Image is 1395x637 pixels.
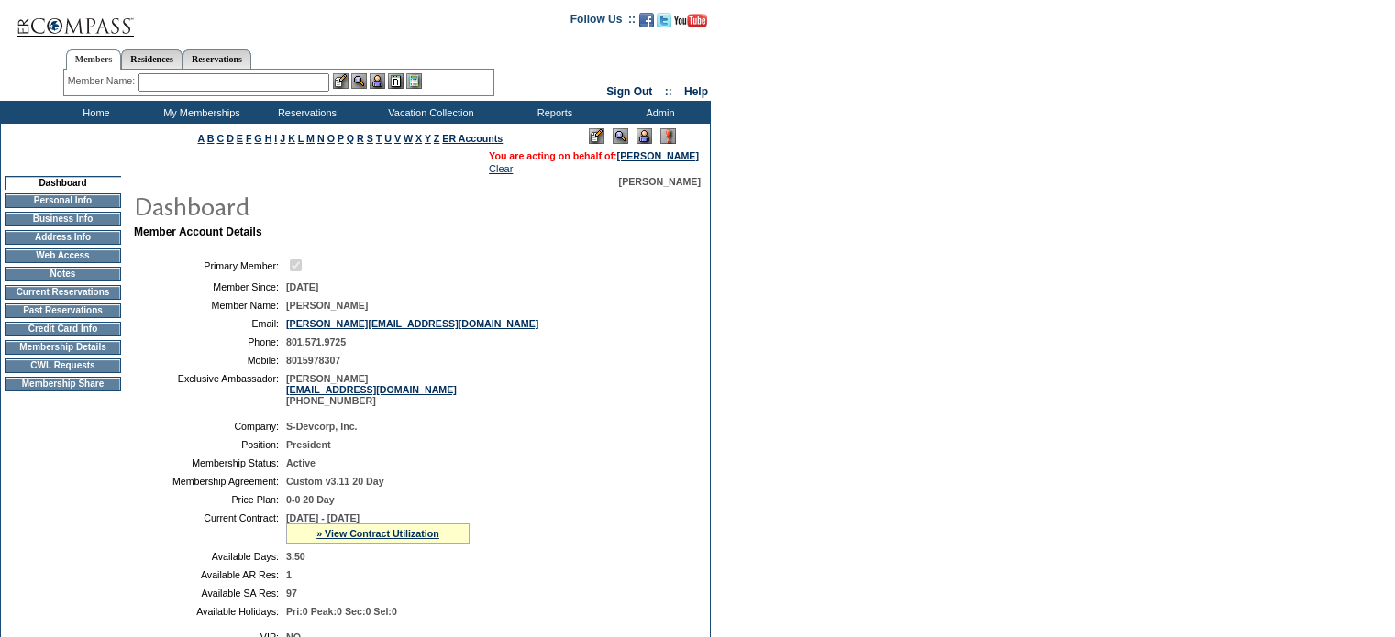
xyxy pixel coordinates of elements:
td: Membership Share [5,377,121,391]
td: Available SA Res: [141,588,279,599]
a: Become our fan on Facebook [639,18,654,29]
span: [PERSON_NAME] [619,176,701,187]
img: Log Concern/Member Elevation [660,128,676,144]
td: Membership Agreement: [141,476,279,487]
a: Z [434,133,440,144]
span: [DATE] [286,281,318,292]
span: 97 [286,588,297,599]
span: 0-0 20 Day [286,494,335,505]
a: ER Accounts [442,133,503,144]
span: Active [286,457,316,468]
img: b_calculator.gif [406,73,422,89]
span: :: [665,85,672,98]
td: Past Reservations [5,303,121,318]
td: Price Plan: [141,494,279,505]
span: Pri:0 Peak:0 Sec:0 Sel:0 [286,606,397,617]
img: b_edit.gif [333,73,349,89]
span: You are acting on behalf of: [489,150,699,161]
img: View Mode [613,128,628,144]
span: [PERSON_NAME] [PHONE_NUMBER] [286,373,457,406]
td: Membership Details [5,340,121,355]
a: [PERSON_NAME] [617,150,699,161]
div: Member Name: [68,73,138,89]
span: [PERSON_NAME] [286,300,368,311]
a: U [384,133,392,144]
td: Position: [141,439,279,450]
a: H [265,133,272,144]
a: K [288,133,295,144]
a: C [216,133,224,144]
img: Follow us on Twitter [657,13,671,27]
span: Custom v3.11 20 Day [286,476,384,487]
td: Vacation Collection [358,101,500,124]
a: T [376,133,382,144]
td: Reports [500,101,605,124]
a: Clear [489,163,513,174]
a: M [306,133,315,144]
td: CWL Requests [5,358,121,373]
span: President [286,439,331,450]
a: W [404,133,413,144]
td: Member Since: [141,281,279,292]
td: Follow Us :: [570,11,636,33]
td: Business Info [5,212,121,226]
a: [PERSON_NAME][EMAIL_ADDRESS][DOMAIN_NAME] [286,318,538,329]
span: 8015978307 [286,355,340,366]
td: Primary Member: [141,257,279,274]
a: O [327,133,335,144]
a: Q [347,133,354,144]
td: Current Contract: [141,512,279,544]
td: Member Name: [141,300,279,311]
td: My Memberships [147,101,252,124]
a: D [227,133,234,144]
a: Reservations [183,49,251,69]
b: Member Account Details [134,225,262,238]
a: Follow us on Twitter [657,18,671,29]
td: Address Info [5,230,121,245]
a: [EMAIL_ADDRESS][DOMAIN_NAME] [286,384,457,395]
img: Impersonate [370,73,385,89]
a: Y [425,133,431,144]
a: A [198,133,205,144]
img: Edit Mode [589,128,604,144]
a: I [274,133,277,144]
a: N [317,133,325,144]
td: Notes [5,267,121,281]
td: Company: [141,421,279,432]
img: Reservations [388,73,404,89]
td: Email: [141,318,279,329]
a: E [237,133,243,144]
td: Available Holidays: [141,606,279,617]
span: 1 [286,569,292,580]
td: Personal Info [5,193,121,208]
span: S-Devcorp, Inc. [286,421,358,432]
td: Reservations [252,101,358,124]
a: Help [684,85,708,98]
a: Residences [121,49,183,69]
td: Available AR Res: [141,569,279,580]
td: Admin [605,101,711,124]
td: Mobile: [141,355,279,366]
img: Subscribe to our YouTube Channel [674,14,707,27]
td: Membership Status: [141,457,279,468]
span: [DATE] - [DATE] [286,512,360,523]
td: Credit Card Info [5,322,121,336]
img: View [351,73,367,89]
img: Impersonate [637,128,652,144]
td: Exclusive Ambassador: [141,373,279,406]
a: S [367,133,373,144]
a: J [280,133,285,144]
a: Members [66,49,122,70]
td: Web Access [5,248,121,263]
td: Dashboard [5,176,121,190]
a: R [357,133,364,144]
span: 801.571.9725 [286,336,346,347]
a: G [254,133,261,144]
a: X [415,133,422,144]
a: F [246,133,252,144]
a: B [207,133,215,144]
a: V [394,133,401,144]
a: P [338,133,344,144]
img: pgTtlDashboard.gif [133,187,500,224]
a: L [298,133,304,144]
